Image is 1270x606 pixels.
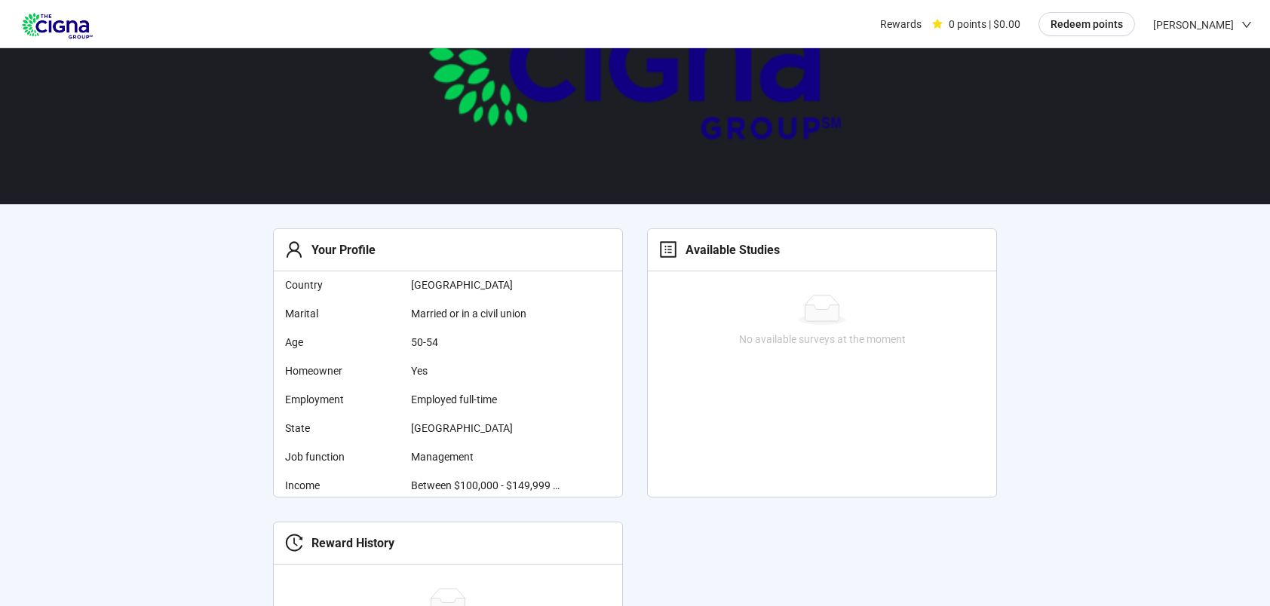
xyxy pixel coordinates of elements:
button: Redeem points [1038,12,1135,36]
div: Your Profile [303,240,376,259]
span: Job function [285,448,399,465]
span: 50-54 [411,334,562,350]
span: State [285,420,399,436]
span: user [285,240,303,259]
div: Available Studies [677,240,780,259]
span: down [1241,20,1252,30]
span: Redeem points [1051,16,1123,32]
span: Employment [285,391,399,408]
span: Between $100,000 - $149,999 per year [411,477,562,494]
span: Married or in a civil union [411,305,562,322]
span: Country [285,277,399,293]
div: Reward History [303,534,394,552]
span: star [932,19,943,29]
span: [PERSON_NAME] [1153,1,1234,49]
span: Yes [411,363,562,379]
span: Management [411,448,562,465]
span: Homeowner [285,363,399,379]
span: Employed full-time [411,391,562,408]
span: Marital [285,305,399,322]
span: profile [659,240,677,259]
span: [GEOGRAPHIC_DATA] [411,420,562,436]
span: Income [285,477,399,494]
span: history [285,534,303,552]
span: Age [285,334,399,350]
span: [GEOGRAPHIC_DATA] [411,277,562,293]
div: No available surveys at the moment [654,331,990,347]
